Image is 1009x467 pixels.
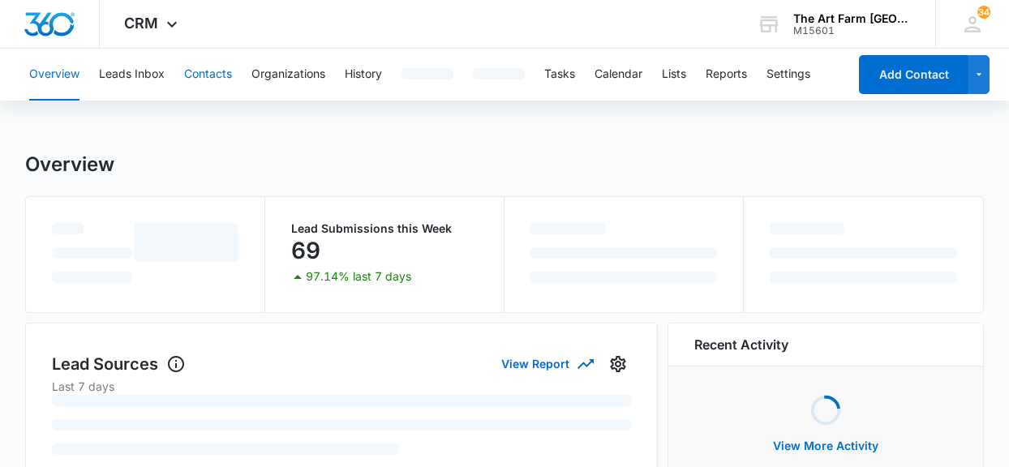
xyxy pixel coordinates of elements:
button: Settings [605,351,631,377]
button: View Report [501,349,592,378]
button: Organizations [251,49,325,101]
button: Lists [662,49,686,101]
button: Overview [29,49,79,101]
div: notifications count [977,6,990,19]
p: Last 7 days [52,378,631,395]
button: Leads Inbox [99,49,165,101]
div: account name [793,12,912,25]
p: Lead Submissions this Week [291,223,478,234]
button: Reports [706,49,747,101]
button: View More Activity [757,426,895,465]
h6: Recent Activity [694,335,788,354]
button: Contacts [184,49,232,101]
p: 97.14% last 7 days [306,271,411,282]
span: CRM [124,15,158,32]
div: account id [793,25,912,36]
p: 69 [291,238,320,263]
span: 34 [977,6,990,19]
button: Settings [766,49,810,101]
h1: Lead Sources [52,352,186,376]
button: Calendar [595,49,642,101]
button: History [345,49,382,101]
button: Add Contact [859,55,968,94]
button: Tasks [544,49,575,101]
h1: Overview [25,152,114,177]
